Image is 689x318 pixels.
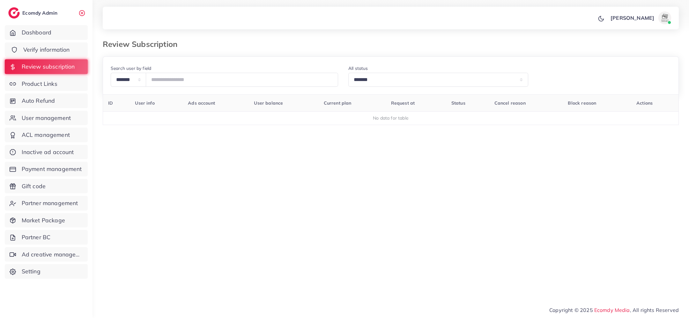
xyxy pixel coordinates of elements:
[5,77,88,91] a: Product Links
[22,63,75,71] span: Review subscription
[22,250,83,259] span: Ad creative management
[22,148,74,156] span: Inactive ad account
[107,115,675,121] div: No data for table
[549,306,679,314] span: Copyright © 2025
[111,65,151,71] label: Search user by field
[451,100,465,106] span: Status
[22,165,82,173] span: Payment management
[22,10,59,16] h2: Ecomdy Admin
[8,7,20,18] img: logo
[22,97,55,105] span: Auto Refund
[22,216,65,225] span: Market Package
[5,128,88,142] a: ACL management
[108,100,113,106] span: ID
[391,100,415,106] span: Request at
[254,100,283,106] span: User balance
[5,213,88,228] a: Market Package
[5,59,88,74] a: Review subscription
[324,100,352,106] span: Current plan
[103,40,182,49] h3: Review Subscription
[348,65,368,71] label: All status
[594,307,630,313] a: Ecomdy Media
[5,247,88,262] a: Ad creative management
[8,7,59,18] a: logoEcomdy Admin
[636,100,653,106] span: Actions
[5,93,88,108] a: Auto Refund
[22,199,78,207] span: Partner management
[5,264,88,279] a: Setting
[22,80,57,88] span: Product Links
[630,306,679,314] span: , All rights Reserved
[5,230,88,245] a: Partner BC
[5,162,88,176] a: Payment management
[22,131,70,139] span: ACL management
[22,182,46,190] span: Gift code
[494,100,526,106] span: Cancel reason
[22,114,71,122] span: User management
[22,28,51,37] span: Dashboard
[5,145,88,159] a: Inactive ad account
[5,196,88,211] a: Partner management
[135,100,154,106] span: User info
[5,25,88,40] a: Dashboard
[5,179,88,194] a: Gift code
[5,111,88,125] a: User management
[188,100,215,106] span: Ads account
[22,267,41,276] span: Setting
[5,42,88,57] a: Verify information
[23,46,70,54] span: Verify information
[22,233,51,241] span: Partner BC
[568,100,596,106] span: Block reason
